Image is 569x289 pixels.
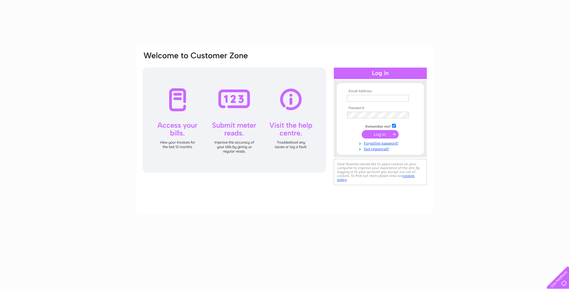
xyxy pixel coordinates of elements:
[346,89,415,93] th: Email Address:
[337,174,415,182] a: cookies policy
[346,123,415,129] td: Remember me?
[362,130,399,138] input: Submit
[347,140,415,146] a: Forgotten password?
[346,106,415,110] th: Password:
[347,146,415,151] a: Not registered?
[334,159,427,185] div: Clear Business would like to place cookies on your computer to improve your experience of the sit...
